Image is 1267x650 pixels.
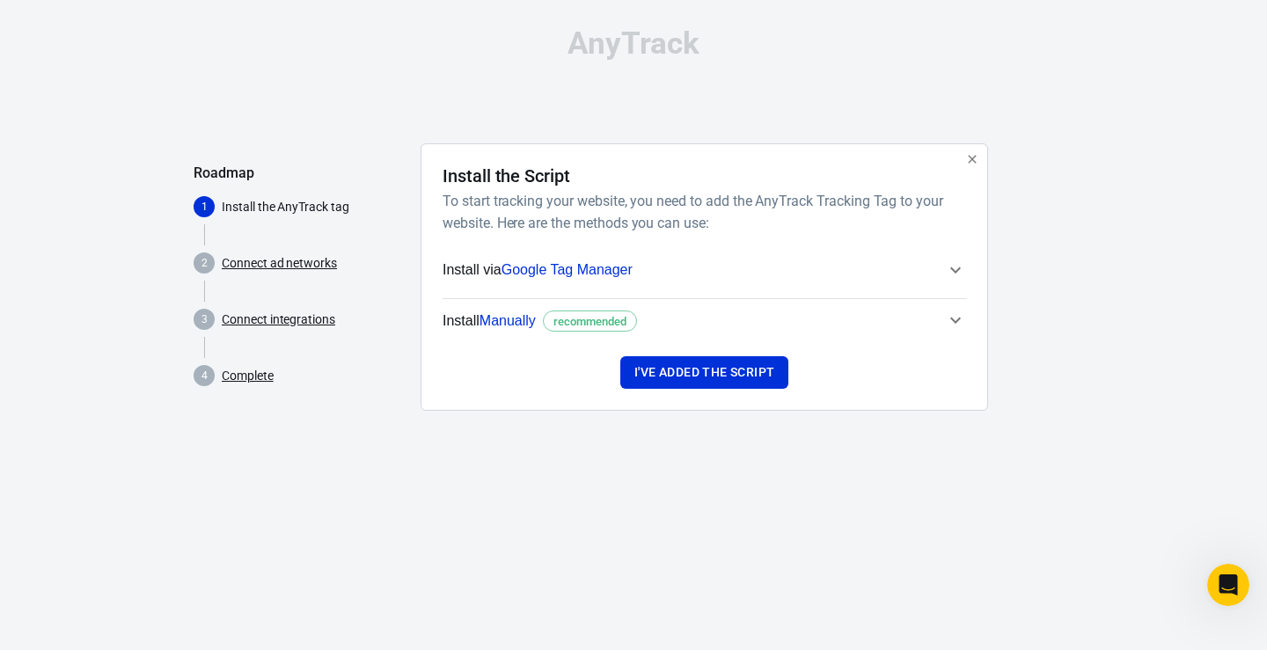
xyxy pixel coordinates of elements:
h4: Install the Script [443,165,570,186]
a: Connect ad networks [222,254,337,273]
text: 3 [201,313,208,325]
span: Google Tag Manager [502,262,633,277]
iframe: Intercom live chat [1207,564,1249,606]
div: AnyTrack [194,28,1073,59]
button: I've added the script [620,356,788,389]
span: Install via [443,259,633,281]
text: 1 [201,201,208,213]
p: Install the AnyTrack tag [222,198,406,216]
button: Install viaGoogle Tag Manager [443,248,966,292]
span: Manually [480,313,536,328]
h6: To start tracking your website, you need to add the AnyTrack Tracking Tag to your website. Here a... [443,190,959,234]
h5: Roadmap [194,164,406,182]
a: Complete [222,367,274,385]
span: recommended [547,313,633,331]
button: InstallManuallyrecommended [443,299,966,343]
a: Connect integrations [222,310,335,329]
span: Install [443,310,637,332]
text: 2 [201,257,208,269]
text: 4 [201,369,208,382]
